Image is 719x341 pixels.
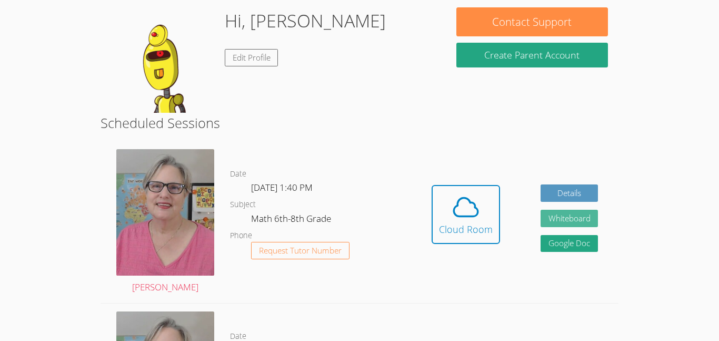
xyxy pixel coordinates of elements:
span: [DATE] 1:40 PM [251,181,313,193]
button: Request Tutor Number [251,242,349,259]
button: Cloud Room [432,185,500,244]
dt: Date [230,168,246,181]
h1: Hi, [PERSON_NAME] [225,7,386,34]
dt: Phone [230,229,252,242]
dt: Subject [230,198,256,211]
button: Contact Support [456,7,608,36]
a: Edit Profile [225,49,278,66]
a: Details [541,184,598,202]
div: Cloud Room [439,222,493,237]
a: Google Doc [541,235,598,252]
img: avatar.png [116,149,214,275]
span: Request Tutor Number [259,247,342,255]
button: Whiteboard [541,210,598,227]
h2: Scheduled Sessions [101,113,618,133]
a: [PERSON_NAME] [116,149,214,295]
dd: Math 6th-8th Grade [251,211,333,229]
button: Create Parent Account [456,43,608,67]
img: default.png [111,7,216,113]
